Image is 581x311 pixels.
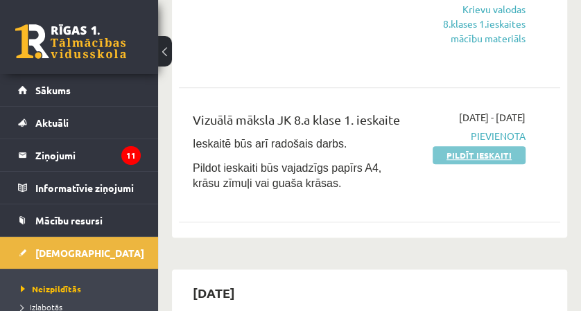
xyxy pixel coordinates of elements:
[193,162,381,189] span: Pildot ieskaiti būs vajadzīgs papīrs A4, krāsu zīmuļi vai guaša krāsas.
[428,129,526,143] span: Pievienota
[35,139,141,171] legend: Ziņojumi
[18,107,141,139] a: Aktuāli
[21,283,144,295] a: Neizpildītās
[35,247,144,259] span: [DEMOGRAPHIC_DATA]
[193,110,408,136] div: Vizuālā māksla JK 8.a klase 1. ieskaite
[18,74,141,106] a: Sākums
[18,204,141,236] a: Mācību resursi
[18,139,141,171] a: Ziņojumi11
[35,214,103,226] span: Mācību resursi
[35,172,141,204] legend: Informatīvie ziņojumi
[428,2,526,46] a: Krievu valodas 8.klases 1.ieskaites mācību materiāls
[35,116,69,129] span: Aktuāli
[21,283,81,294] span: Neizpildītās
[18,172,141,204] a: Informatīvie ziņojumi
[433,146,526,164] a: Pildīt ieskaiti
[459,110,526,125] span: [DATE] - [DATE]
[18,237,141,269] a: [DEMOGRAPHIC_DATA]
[35,84,71,96] span: Sākums
[15,24,126,59] a: Rīgas 1. Tālmācības vidusskola
[179,276,249,309] h2: [DATE]
[121,146,141,165] i: 11
[193,138,347,150] span: Ieskaitē būs arī radošais darbs.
